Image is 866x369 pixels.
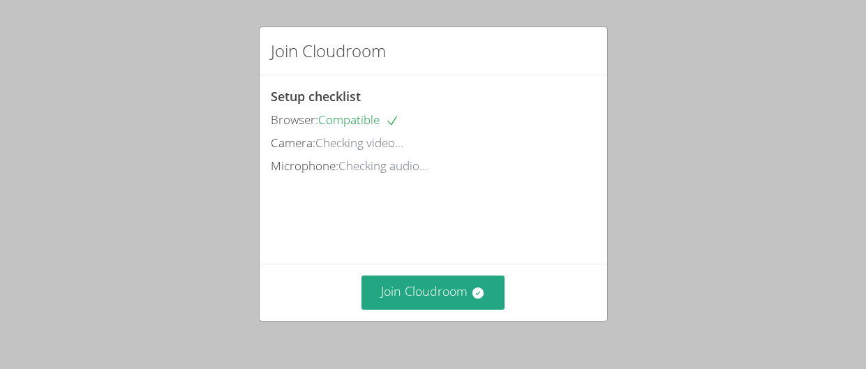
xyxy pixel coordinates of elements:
span: Checking audio... [338,158,428,174]
span: Compatible [318,112,399,128]
span: Camera: [271,135,315,151]
span: Browser: [271,112,318,128]
span: Checking video... [315,135,403,151]
span: Microphone: [271,158,338,174]
span: Setup checklist [271,88,361,105]
button: Join Cloudroom [361,276,505,310]
h2: Join Cloudroom [271,38,386,63]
